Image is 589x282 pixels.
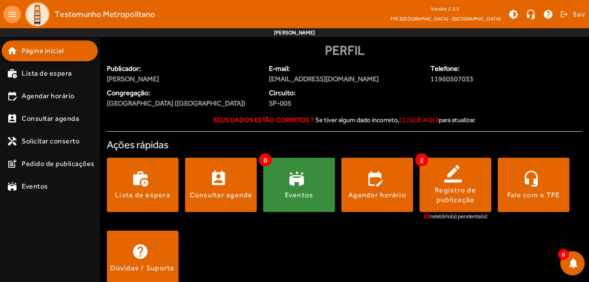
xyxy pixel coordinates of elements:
div: Dúvidas / Suporte [110,263,175,273]
span: 02 [424,213,430,219]
span: Publicador: [107,63,258,74]
button: Registro de publicação [420,158,491,212]
div: Lista de espera [115,190,170,200]
mat-icon: menu [3,6,21,23]
span: Eventos [22,181,48,192]
span: [EMAIL_ADDRESS][DOMAIN_NAME] [269,74,420,84]
div: Eventos [285,190,314,200]
button: Lista de espera [107,158,179,212]
span: 11960507033 [430,74,542,84]
span: clique aqui [399,116,439,123]
button: Consultar agenda [185,158,257,212]
mat-icon: stadium [7,181,17,192]
span: TPE [GEOGRAPHIC_DATA] - [GEOGRAPHIC_DATA] [390,14,500,23]
div: relatório(s) pendente(s) [424,212,487,221]
span: Consultar agenda [22,113,79,124]
span: Testemunho Metropolitano [55,7,155,21]
span: [GEOGRAPHIC_DATA] ([GEOGRAPHIC_DATA]) [107,98,245,109]
span: Lista de espera [22,68,72,79]
mat-icon: edit_calendar [7,91,17,101]
span: SP-005 [269,98,339,109]
button: Fale com o TPE [498,158,569,212]
button: Sair [559,8,586,21]
h4: Ações rápidas [107,139,582,151]
mat-icon: home [7,46,17,56]
span: 0 [259,153,272,166]
div: Agendar horário [348,190,406,200]
span: Telefone: [430,63,542,74]
span: E-mail: [269,63,420,74]
div: Fale com o TPE [507,190,560,200]
span: Página inicial [22,46,63,56]
img: Logo TPE [24,1,50,27]
div: Registro de publicação [420,186,491,205]
mat-icon: handyman [7,136,17,146]
button: Agendar horário [341,158,413,212]
mat-icon: perm_contact_calendar [7,113,17,124]
mat-icon: post_add [7,159,17,169]
span: [PERSON_NAME] [107,74,258,84]
span: Solicitar conserto [22,136,79,146]
span: Congregação: [107,88,258,98]
span: Circuito: [269,88,339,98]
div: Consultar agenda [190,190,252,200]
span: Sair [573,7,586,21]
span: Pedido de publicações [22,159,95,169]
div: Perfil [107,40,582,60]
strong: Seus dados estão corretos ? [213,116,314,123]
span: Agendar horário [22,91,75,101]
span: 2 [415,153,428,166]
span: Se tiver algum dado incorreto, para atualizar. [315,116,476,123]
div: Versão: 2.2.2 [390,3,500,14]
span: 0 [558,249,569,260]
a: Testemunho Metropolitano [21,1,155,27]
button: Eventos [263,158,335,212]
mat-icon: work_history [7,68,17,79]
